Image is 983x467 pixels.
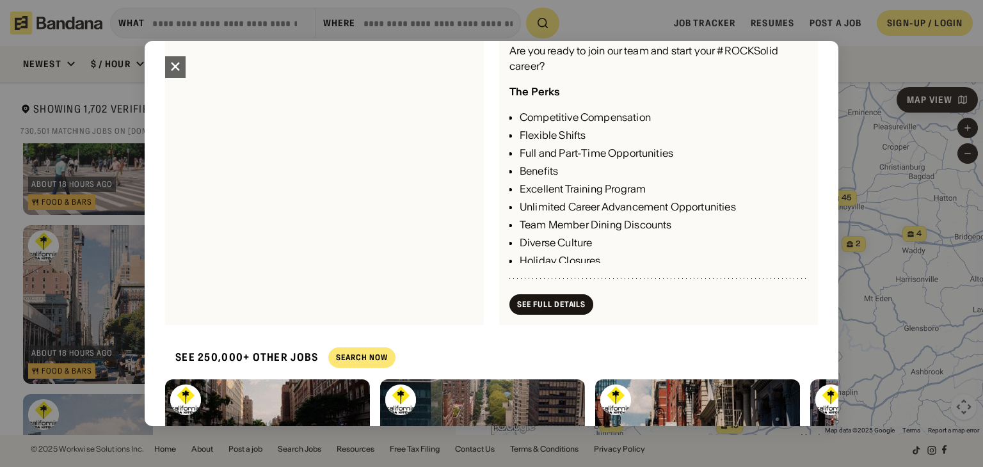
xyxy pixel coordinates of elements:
[520,253,736,268] div: Holiday Closures
[520,199,736,214] div: Unlimited Career Advancement Opportunities
[520,181,736,196] div: Excellent Training Program
[520,235,736,250] div: Diverse Culture
[336,354,388,361] div: Search Now
[600,384,631,415] img: California Pizza Kitchen logo
[385,384,416,415] img: California Pizza Kitchen logo
[815,384,846,415] img: California Pizza Kitchen logo
[520,163,736,178] div: Benefits
[520,145,736,161] div: Full and Part-Time Opportunities
[520,217,736,232] div: Team Member Dining Discounts
[517,301,586,308] div: See Full Details
[509,85,560,98] b: The Perks
[520,109,736,125] div: Competitive Compensation
[520,127,736,143] div: Flexible Shifts
[170,384,201,415] img: California Pizza Kitchen logo
[165,340,318,374] div: See 250,000+ other jobs
[509,43,808,74] div: Are you ready to join our team and start your #ROCKSolid career?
